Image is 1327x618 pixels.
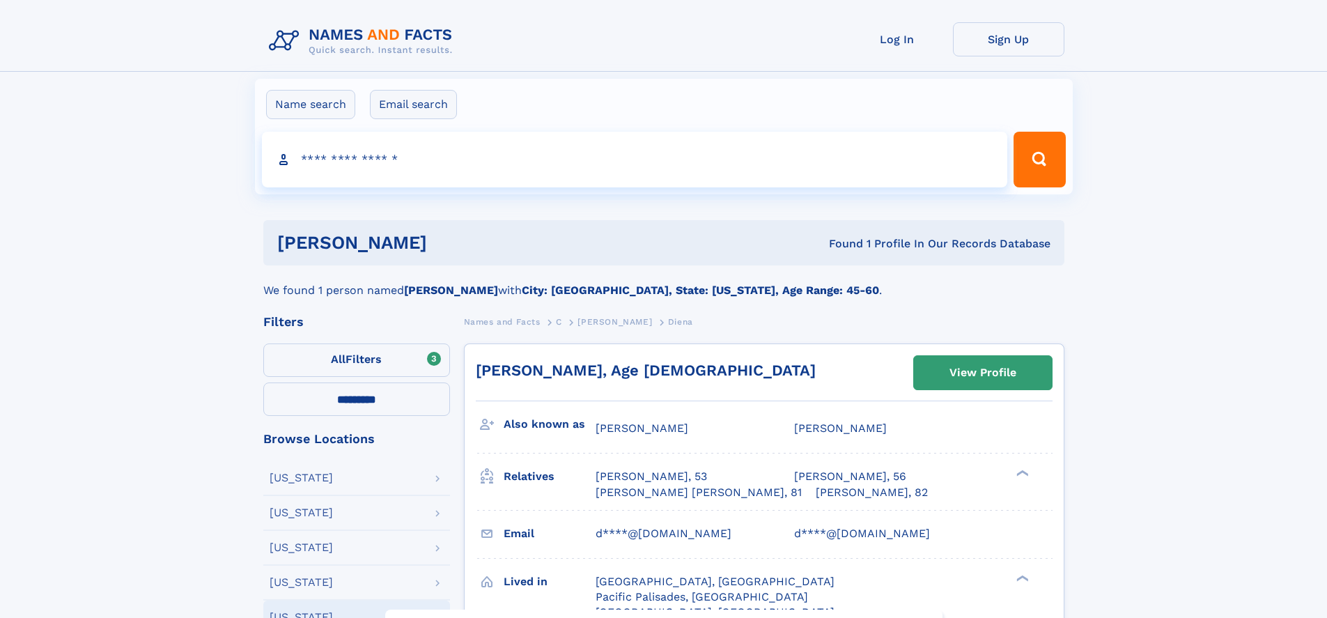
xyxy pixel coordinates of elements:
[556,313,562,330] a: C
[270,472,333,484] div: [US_STATE]
[1014,132,1065,187] button: Search Button
[464,313,541,330] a: Names and Facts
[1013,469,1030,478] div: ❯
[596,590,808,603] span: Pacific Palisades, [GEOGRAPHIC_DATA]
[596,422,688,435] span: [PERSON_NAME]
[270,577,333,588] div: [US_STATE]
[263,433,450,445] div: Browse Locations
[794,422,887,435] span: [PERSON_NAME]
[504,522,596,546] h3: Email
[266,90,355,119] label: Name search
[816,485,928,500] a: [PERSON_NAME], 82
[556,317,562,327] span: C
[953,22,1064,56] a: Sign Up
[914,356,1052,389] a: View Profile
[504,412,596,436] h3: Also known as
[263,22,464,60] img: Logo Names and Facts
[949,357,1016,389] div: View Profile
[277,234,628,252] h1: [PERSON_NAME]
[476,362,816,379] a: [PERSON_NAME], Age [DEMOGRAPHIC_DATA]
[263,343,450,377] label: Filters
[263,316,450,328] div: Filters
[331,353,346,366] span: All
[522,284,879,297] b: City: [GEOGRAPHIC_DATA], State: [US_STATE], Age Range: 45-60
[596,469,707,484] a: [PERSON_NAME], 53
[577,317,652,327] span: [PERSON_NAME]
[628,236,1050,252] div: Found 1 Profile In Our Records Database
[668,317,693,327] span: Diena
[841,22,953,56] a: Log In
[504,465,596,488] h3: Relatives
[596,575,835,588] span: [GEOGRAPHIC_DATA], [GEOGRAPHIC_DATA]
[370,90,457,119] label: Email search
[262,132,1008,187] input: search input
[504,570,596,594] h3: Lived in
[404,284,498,297] b: [PERSON_NAME]
[270,542,333,553] div: [US_STATE]
[596,485,802,500] a: [PERSON_NAME] [PERSON_NAME], 81
[577,313,652,330] a: [PERSON_NAME]
[270,507,333,518] div: [US_STATE]
[1013,573,1030,582] div: ❯
[794,469,906,484] a: [PERSON_NAME], 56
[263,265,1064,299] div: We found 1 person named with .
